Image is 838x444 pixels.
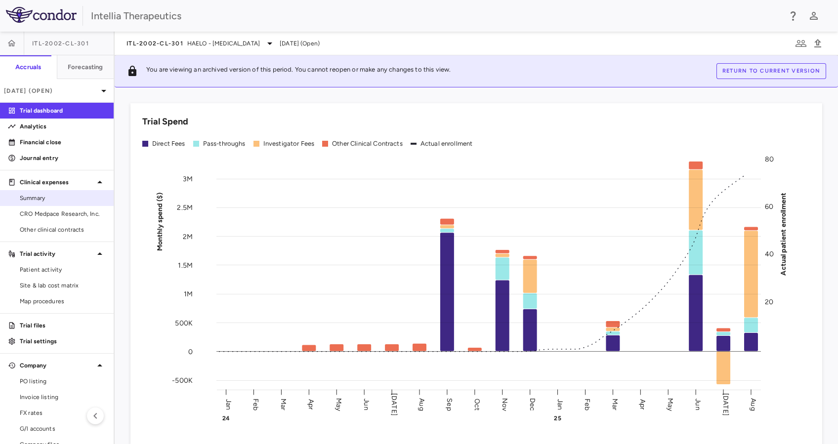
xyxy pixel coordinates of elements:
[528,398,537,410] text: Dec
[172,376,193,385] tspan: -500K
[20,361,94,370] p: Company
[556,399,564,409] text: Jan
[20,194,106,202] span: Summary
[156,192,164,251] tspan: Monthly spend ($)
[20,265,106,274] span: Patient activity
[20,178,94,187] p: Clinical expenses
[501,398,509,411] text: Nov
[583,398,591,410] text: Feb
[20,297,106,306] span: Map procedures
[146,65,451,77] p: You are viewing an archived version of this period. You cannot reopen or make any changes to this...
[694,399,702,410] text: Jun
[473,398,481,410] text: Oct
[175,319,193,327] tspan: 500K
[6,7,77,23] img: logo-full-SnFGN8VE.png
[20,122,106,131] p: Analytics
[183,232,193,241] tspan: 2M
[20,408,106,417] span: FX rates
[280,39,320,48] span: [DATE] (Open)
[20,321,106,330] p: Trial files
[362,399,371,410] text: Jun
[20,249,94,258] p: Trial activity
[332,139,403,148] div: Other Clinical Contracts
[765,155,774,163] tspan: 80
[224,399,233,409] text: Jan
[178,261,193,269] tspan: 1.5M
[638,399,647,409] text: Apr
[68,63,103,72] h6: Forecasting
[142,115,188,128] h6: Trial Spend
[20,337,106,346] p: Trial settings
[184,290,193,298] tspan: 1M
[126,40,183,47] span: ITL-2002-CL-301
[251,398,260,410] text: Feb
[20,393,106,402] span: Invoice listing
[611,398,619,410] text: Mar
[765,297,773,306] tspan: 20
[222,415,230,422] text: 24
[20,424,106,433] span: G/l accounts
[721,393,730,416] text: [DATE]
[187,39,260,48] span: HAELO - [MEDICAL_DATA]
[20,281,106,290] span: Site & lab cost matrix
[554,415,561,422] text: 25
[15,63,41,72] h6: Accruals
[183,175,193,183] tspan: 3M
[390,393,398,416] text: [DATE]
[203,139,246,148] div: Pass-throughs
[779,192,788,275] tspan: Actual patient enrollment
[418,398,426,410] text: Aug
[20,377,106,386] span: PO listing
[716,63,826,79] button: Return to current version
[91,8,781,23] div: Intellia Therapeutics
[188,347,193,356] tspan: 0
[32,40,89,47] span: ITL-2002-CL-301
[20,209,106,218] span: CRO Medpace Research, Inc.
[666,398,674,411] text: May
[749,398,757,410] text: Aug
[279,398,288,410] text: Mar
[335,398,343,411] text: May
[307,399,315,409] text: Apr
[765,202,773,211] tspan: 60
[765,250,774,258] tspan: 40
[4,86,98,95] p: [DATE] (Open)
[20,138,106,147] p: Financial close
[263,139,315,148] div: Investigator Fees
[445,398,454,410] text: Sep
[20,225,106,234] span: Other clinical contracts
[20,154,106,162] p: Journal entry
[177,203,193,212] tspan: 2.5M
[20,106,106,115] p: Trial dashboard
[420,139,473,148] div: Actual enrollment
[152,139,185,148] div: Direct Fees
